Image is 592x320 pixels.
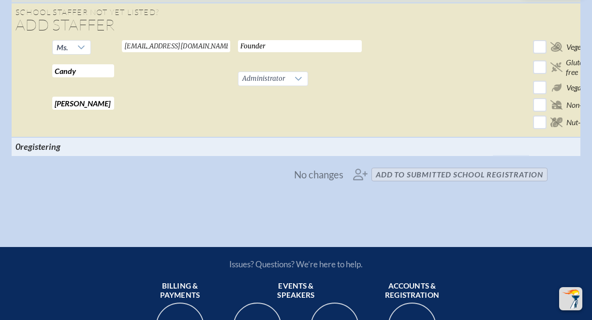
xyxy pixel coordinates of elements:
[561,289,580,308] img: To the top
[53,41,72,54] span: Ms.
[145,281,215,301] span: Billing & payments
[12,137,118,156] th: 0
[559,287,582,310] button: Scroll Top
[52,97,114,110] input: Last Name
[377,281,447,301] span: Accounts & registration
[52,64,114,77] input: First Name
[122,40,230,52] input: Email
[238,72,289,86] span: Administrator
[261,281,331,301] span: Events & speakers
[566,83,585,92] span: Vegan
[57,43,68,52] span: Ms.
[294,169,343,180] span: No changes
[238,40,362,52] input: Job Title for Nametag (40 chars max)
[20,141,60,152] span: registering
[126,259,466,269] p: Issues? Questions? We’re here to help.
